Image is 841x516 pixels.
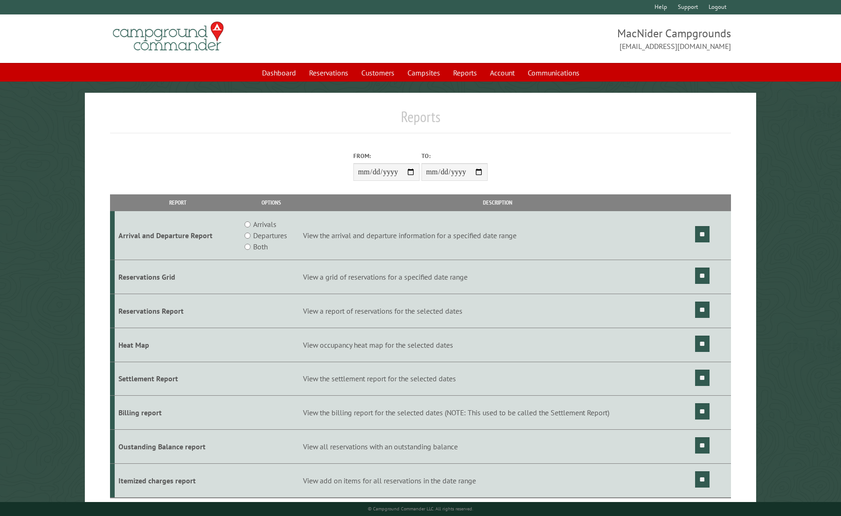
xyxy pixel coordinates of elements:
[420,26,731,52] span: MacNider Campgrounds [EMAIL_ADDRESS][DOMAIN_NAME]
[115,211,241,260] td: Arrival and Departure Report
[253,219,276,230] label: Arrivals
[368,506,473,512] small: © Campground Commander LLC. All rights reserved.
[302,362,694,396] td: View the settlement report for the selected dates
[110,108,731,133] h1: Reports
[115,294,241,328] td: Reservations Report
[302,294,694,328] td: View a report of reservations for the selected dates
[115,194,241,211] th: Report
[253,241,268,252] label: Both
[115,430,241,464] td: Oustanding Balance report
[522,64,585,82] a: Communications
[302,430,694,464] td: View all reservations with an outstanding balance
[256,64,302,82] a: Dashboard
[115,396,241,430] td: Billing report
[302,260,694,294] td: View a grid of reservations for a specified date range
[115,260,241,294] td: Reservations Grid
[302,194,694,211] th: Description
[402,64,446,82] a: Campsites
[421,151,488,160] label: To:
[448,64,483,82] a: Reports
[302,463,694,497] td: View add on items for all reservations in the date range
[253,230,287,241] label: Departures
[115,463,241,497] td: Itemized charges report
[302,328,694,362] td: View occupancy heat map for the selected dates
[110,18,227,55] img: Campground Commander
[303,64,354,82] a: Reservations
[356,64,400,82] a: Customers
[484,64,520,82] a: Account
[353,151,420,160] label: From:
[115,328,241,362] td: Heat Map
[302,396,694,430] td: View the billing report for the selected dates (NOTE: This used to be called the Settlement Report)
[241,194,302,211] th: Options
[302,211,694,260] td: View the arrival and departure information for a specified date range
[115,362,241,396] td: Settlement Report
